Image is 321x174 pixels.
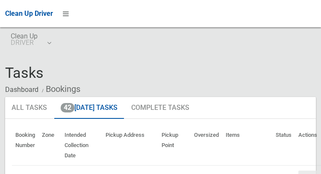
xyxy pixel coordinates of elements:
span: Tasks [5,64,44,81]
a: All Tasks [5,97,53,119]
span: Clean Up Driver [5,9,53,18]
span: Clean Up [11,33,50,46]
a: Dashboard [5,86,38,94]
li: Bookings [40,81,80,97]
th: Intended Collection Date [61,126,102,165]
th: Oversized [191,126,222,165]
th: Items [222,126,272,165]
th: Pickup Address [102,126,158,165]
a: 42[DATE] Tasks [54,97,124,119]
th: Zone [38,126,61,165]
small: DRIVER [11,39,38,46]
th: Status [272,126,295,165]
th: Pickup Point [158,126,191,165]
span: 42 [61,103,74,112]
a: Complete Tasks [125,97,196,119]
a: Clean Up Driver [5,7,53,20]
a: Clean UpDRIVER [5,27,56,55]
th: Booking Number [12,126,38,165]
